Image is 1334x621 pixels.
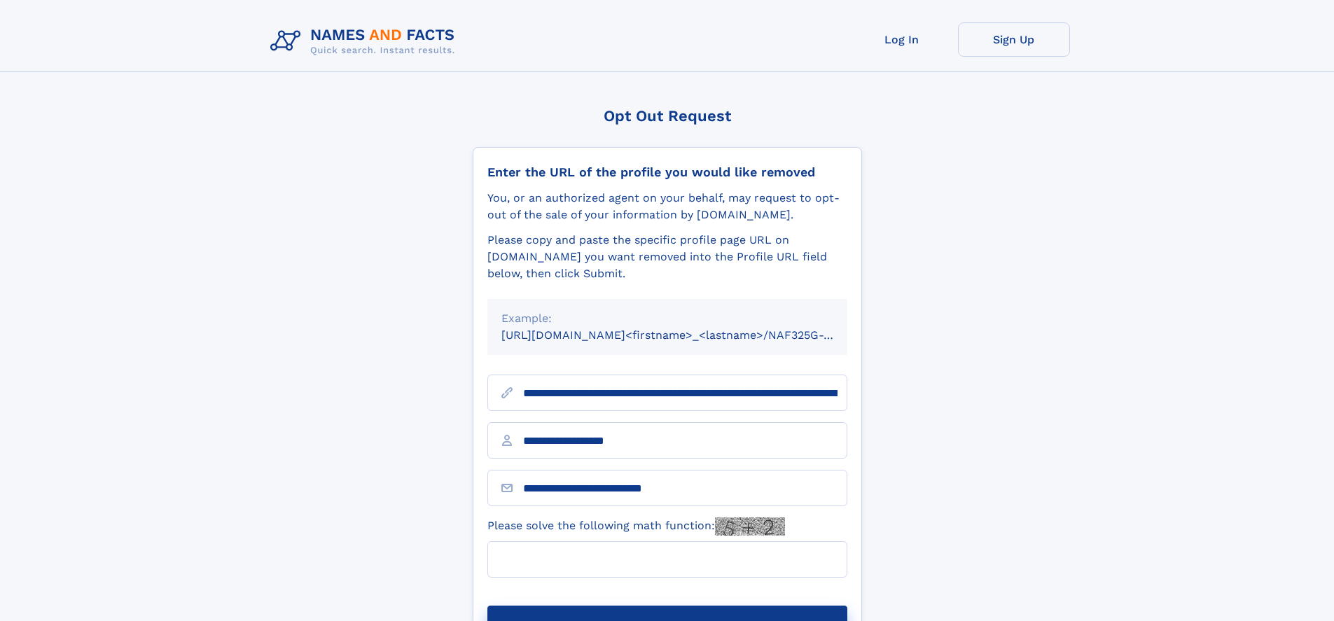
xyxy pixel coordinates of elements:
a: Log In [846,22,958,57]
div: Enter the URL of the profile you would like removed [487,165,847,180]
div: Opt Out Request [473,107,862,125]
a: Sign Up [958,22,1070,57]
label: Please solve the following math function: [487,517,785,536]
small: [URL][DOMAIN_NAME]<firstname>_<lastname>/NAF325G-xxxxxxxx [501,328,874,342]
div: You, or an authorized agent on your behalf, may request to opt-out of the sale of your informatio... [487,190,847,223]
div: Example: [501,310,833,327]
div: Please copy and paste the specific profile page URL on [DOMAIN_NAME] you want removed into the Pr... [487,232,847,282]
img: Logo Names and Facts [265,22,466,60]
